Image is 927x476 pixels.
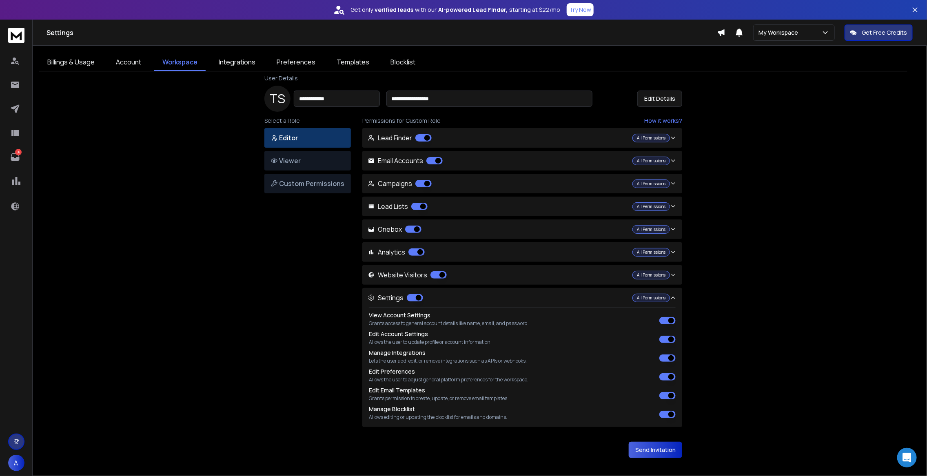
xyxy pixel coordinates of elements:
[632,134,670,142] div: All Permissions
[629,442,682,458] button: Send Invitation
[271,156,344,166] p: Viewer
[632,248,670,257] div: All Permissions
[362,308,682,427] div: Settings All Permissions
[8,455,24,471] button: A
[369,414,507,421] p: Allows editing or updating the blocklist for emails and domains.
[350,6,560,14] p: Get only with our starting at $22/mo
[368,224,421,234] p: Onebox
[897,448,917,467] div: Open Intercom Messenger
[264,74,682,82] p: User Details
[632,294,670,302] div: All Permissions
[368,179,432,188] p: Campaigns
[369,349,426,356] label: Manage Integrations
[15,149,22,155] p: 56
[7,149,23,165] a: 56
[362,197,682,216] button: Lead Lists All Permissions
[362,174,682,193] button: Campaigns All Permissions
[862,29,907,37] p: Get Free Credits
[632,225,670,234] div: All Permissions
[362,151,682,170] button: Email Accounts All Permissions
[369,395,508,402] p: Grants permission to create, update, or remove email templates.
[758,29,801,37] p: My Workspace
[362,265,682,285] button: Website Visitors All Permissions
[369,405,415,413] label: Manage Blocklist
[637,91,682,107] button: Edit Details
[632,157,670,165] div: All Permissions
[271,179,344,188] p: Custom Permissions
[368,156,443,166] p: Email Accounts
[368,293,423,303] p: Settings
[368,270,447,280] p: Website Visitors
[382,54,424,71] a: Blocklist
[845,24,913,41] button: Get Free Credits
[632,271,670,279] div: All Permissions
[632,179,670,188] div: All Permissions
[369,376,528,383] p: Allows the user to adjust general platform preferences for the workspace.
[47,28,717,38] h1: Settings
[632,202,670,211] div: All Permissions
[264,86,291,112] div: T S
[369,386,425,394] label: Edit Email Templates
[369,358,527,364] p: Lets the user add, edit, or remove integrations such as APIs or webhooks.
[108,54,149,71] a: Account
[328,54,377,71] a: Templates
[438,6,508,14] strong: AI-powered Lead Finder,
[369,320,529,327] p: Grants access to general account details like name, email, and password.
[369,311,430,319] label: View Account Settings
[362,288,682,308] button: Settings All Permissions
[362,128,682,148] button: Lead Finder All Permissions
[569,6,591,14] p: Try Now
[368,247,425,257] p: Analytics
[375,6,413,14] strong: verified leads
[368,133,432,143] p: Lead Finder
[264,117,351,125] p: Select a Role
[368,201,428,211] p: Lead Lists
[369,330,428,338] label: Edit Account Settings
[154,54,206,71] a: Workspace
[211,54,264,71] a: Integrations
[362,219,682,239] button: Onebox All Permissions
[362,117,441,125] span: Permissions for Custom Role
[39,54,103,71] a: Billings & Usage
[362,242,682,262] button: Analytics All Permissions
[271,133,344,143] p: Editor
[369,368,415,375] label: Edit Preferences
[644,117,682,125] a: How it works?
[268,54,324,71] a: Preferences
[567,3,594,16] button: Try Now
[8,28,24,43] img: logo
[369,339,492,345] p: Allows the user to update profile or account information.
